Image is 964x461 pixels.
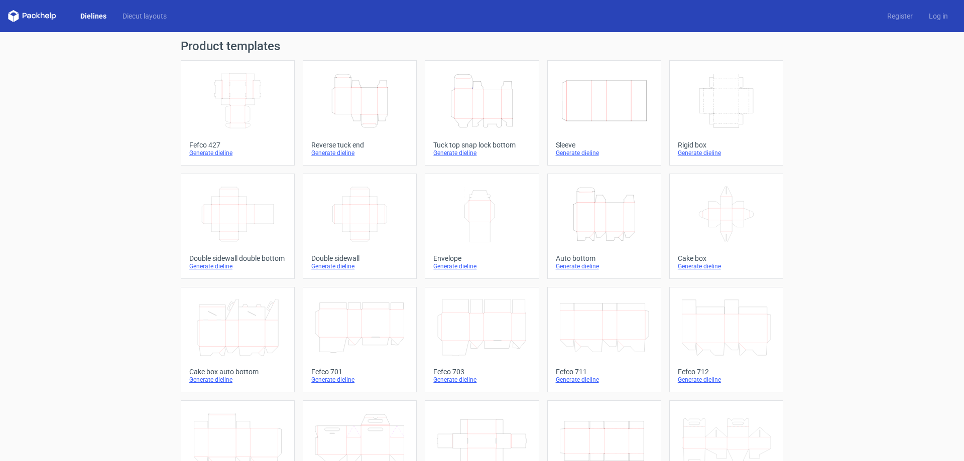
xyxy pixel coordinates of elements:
[189,368,286,376] div: Cake box auto bottom
[181,40,783,52] h1: Product templates
[189,376,286,384] div: Generate dieline
[114,11,175,21] a: Diecut layouts
[72,11,114,21] a: Dielines
[311,149,408,157] div: Generate dieline
[921,11,956,21] a: Log in
[547,287,661,392] a: Fefco 711Generate dieline
[547,174,661,279] a: Auto bottomGenerate dieline
[181,60,295,166] a: Fefco 427Generate dieline
[433,376,530,384] div: Generate dieline
[678,254,775,262] div: Cake box
[556,368,653,376] div: Fefco 711
[189,141,286,149] div: Fefco 427
[181,287,295,392] a: Cake box auto bottomGenerate dieline
[189,149,286,157] div: Generate dieline
[433,141,530,149] div: Tuck top snap lock bottom
[311,368,408,376] div: Fefco 701
[678,368,775,376] div: Fefco 712
[425,287,539,392] a: Fefco 703Generate dieline
[678,141,775,149] div: Rigid box
[879,11,921,21] a: Register
[303,287,417,392] a: Fefco 701Generate dieline
[669,60,783,166] a: Rigid boxGenerate dieline
[433,149,530,157] div: Generate dieline
[311,262,408,270] div: Generate dieline
[303,174,417,279] a: Double sidewallGenerate dieline
[669,174,783,279] a: Cake boxGenerate dieline
[678,149,775,157] div: Generate dieline
[547,60,661,166] a: SleeveGenerate dieline
[556,141,653,149] div: Sleeve
[678,376,775,384] div: Generate dieline
[425,60,539,166] a: Tuck top snap lock bottomGenerate dieline
[556,254,653,262] div: Auto bottom
[181,174,295,279] a: Double sidewall double bottomGenerate dieline
[311,254,408,262] div: Double sidewall
[433,368,530,376] div: Fefco 703
[556,262,653,270] div: Generate dieline
[556,149,653,157] div: Generate dieline
[311,376,408,384] div: Generate dieline
[311,141,408,149] div: Reverse tuck end
[189,262,286,270] div: Generate dieline
[669,287,783,392] a: Fefco 712Generate dieline
[433,254,530,262] div: Envelope
[556,376,653,384] div: Generate dieline
[189,254,286,262] div: Double sidewall double bottom
[678,262,775,270] div: Generate dieline
[303,60,417,166] a: Reverse tuck endGenerate dieline
[433,262,530,270] div: Generate dieline
[425,174,539,279] a: EnvelopeGenerate dieline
